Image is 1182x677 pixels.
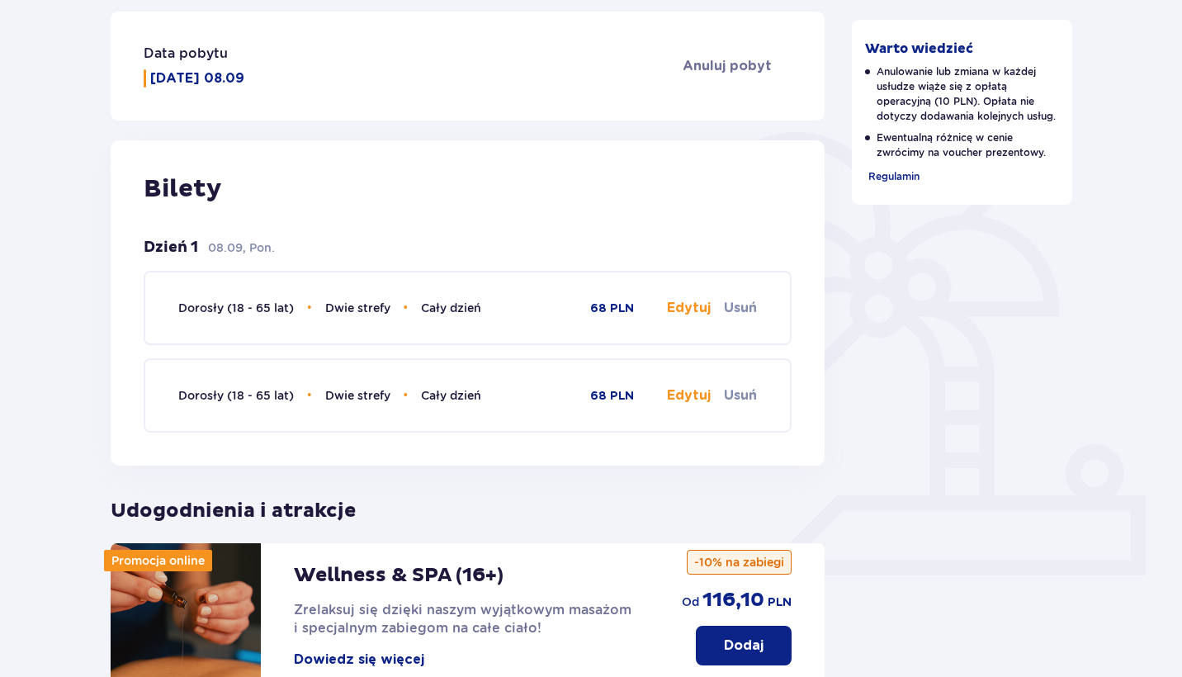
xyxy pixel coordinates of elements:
p: Warto wiedzieć [865,40,973,58]
span: Dorosły (18 - 65 lat) [178,389,294,402]
p: 08.09, Pon. [208,239,275,256]
button: Dodaj [696,626,792,665]
p: Data pobytu [144,45,228,63]
p: Dodaj [724,637,764,655]
p: PLN [768,594,792,611]
button: Edytuj [667,386,711,405]
span: • [307,387,312,404]
p: Wellness & SPA (16+) [294,563,504,588]
p: 68 PLN [590,301,634,317]
p: [DATE] 08.09 [150,69,244,88]
span: Dwie strefy [325,389,390,402]
p: 68 PLN [590,388,634,405]
p: -10% na zabiegi [687,550,792,575]
span: • [404,300,409,316]
p: 116,10 [702,588,764,613]
span: Regulamin [868,170,920,182]
a: Anuluj pobyt [683,57,792,75]
p: Dzień 1 [144,238,198,258]
p: Anulowanie lub zmiana w każdej usłudze wiąże się z opłatą operacyjną (10 PLN). Opłata nie dotyczy... [865,64,1060,124]
button: Dowiedz się więcej [294,651,424,669]
span: Zrelaksuj się dzięki naszym wyjątkowym masażom i specjalnym zabiegom na całe ciało! [294,602,631,636]
p: od [682,594,699,610]
div: Promocja online [104,550,212,571]
button: Edytuj [667,299,711,317]
p: Udogodnienia i atrakcje [111,485,825,523]
span: Cały dzień [421,389,481,402]
a: Regulamin [865,167,920,185]
span: Dwie strefy [325,301,390,315]
p: Bilety [144,173,792,205]
span: • [307,300,312,316]
span: Anuluj pobyt [683,57,772,75]
button: Usuń [724,299,757,317]
button: Usuń [724,386,757,405]
span: Cały dzień [421,301,481,315]
span: • [404,387,409,404]
p: Ewentualną różnicę w cenie zwrócimy na voucher prezentowy. [865,130,1060,160]
span: Dorosły (18 - 65 lat) [178,301,294,315]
